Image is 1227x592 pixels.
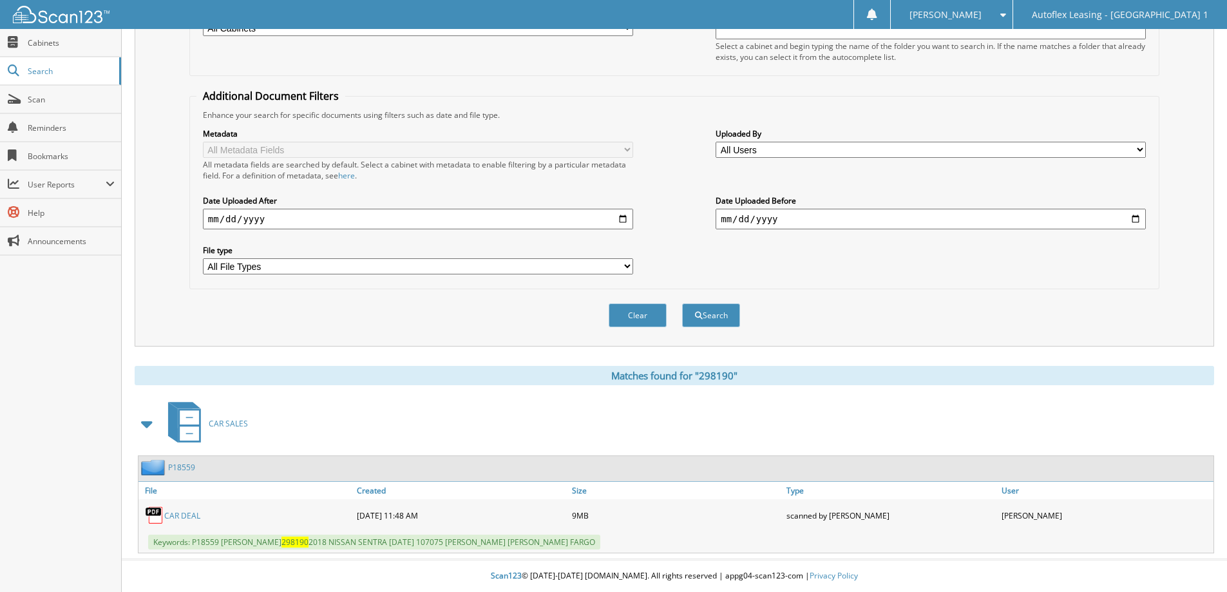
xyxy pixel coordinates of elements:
[203,159,633,181] div: All metadata fields are searched by default. Select a cabinet with metadata to enable filtering b...
[354,502,569,528] div: [DATE] 11:48 AM
[716,209,1146,229] input: end
[783,482,998,499] a: Type
[569,482,784,499] a: Size
[338,170,355,181] a: here
[491,570,522,581] span: Scan123
[716,41,1146,62] div: Select a cabinet and begin typing the name of the folder you want to search in. If the name match...
[716,128,1146,139] label: Uploaded By
[609,303,667,327] button: Clear
[203,195,633,206] label: Date Uploaded After
[716,195,1146,206] label: Date Uploaded Before
[28,66,113,77] span: Search
[28,122,115,133] span: Reminders
[203,128,633,139] label: Metadata
[164,510,200,521] a: CAR DEAL
[1032,11,1208,19] span: Autoflex Leasing - [GEOGRAPHIC_DATA] 1
[203,245,633,256] label: File type
[810,570,858,581] a: Privacy Policy
[1163,530,1227,592] iframe: Chat Widget
[148,535,600,549] span: Keywords: P18559 [PERSON_NAME] 2018 NISSAN SENTRA [DATE] 107075 [PERSON_NAME] [PERSON_NAME] FARGO
[28,179,106,190] span: User Reports
[28,94,115,105] span: Scan
[28,151,115,162] span: Bookmarks
[168,462,195,473] a: P18559
[13,6,109,23] img: scan123-logo-white.svg
[909,11,982,19] span: [PERSON_NAME]
[998,482,1213,499] a: User
[28,37,115,48] span: Cabinets
[138,482,354,499] a: File
[196,110,1152,120] div: Enhance your search for specific documents using filters such as date and file type.
[28,236,115,247] span: Announcements
[135,366,1214,385] div: Matches found for "298190"
[354,482,569,499] a: Created
[203,209,633,229] input: start
[998,502,1213,528] div: [PERSON_NAME]
[783,502,998,528] div: scanned by [PERSON_NAME]
[281,537,309,548] span: 298190
[569,502,784,528] div: 9MB
[28,207,115,218] span: Help
[209,418,248,429] span: CAR SALES
[141,459,168,475] img: folder2.png
[122,560,1227,592] div: © [DATE]-[DATE] [DOMAIN_NAME]. All rights reserved | appg04-scan123-com |
[682,303,740,327] button: Search
[145,506,164,525] img: PDF.png
[196,89,345,103] legend: Additional Document Filters
[160,398,248,449] a: CAR SALES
